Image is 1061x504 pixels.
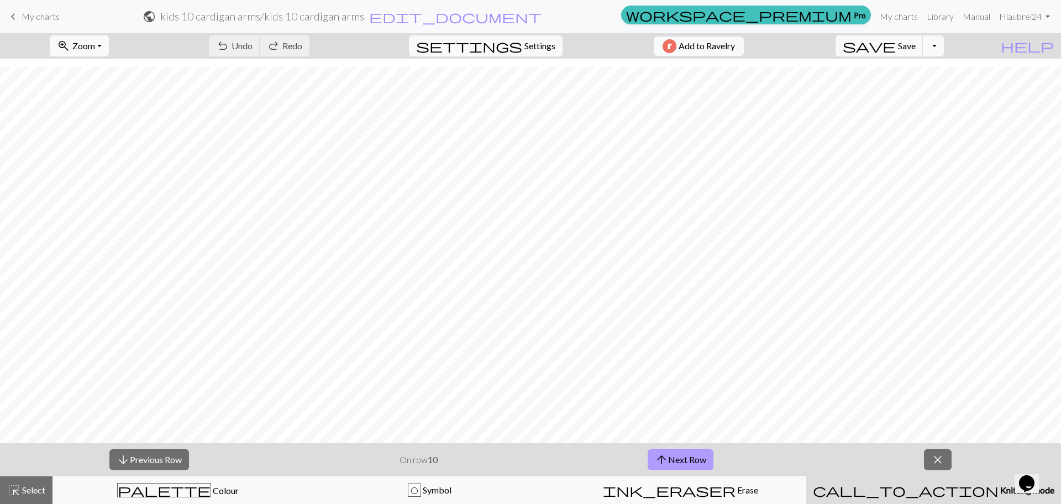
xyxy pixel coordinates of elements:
[736,485,758,495] span: Erase
[655,452,668,467] span: arrow_upward
[416,38,522,54] span: settings
[603,482,736,498] span: ink_eraser
[22,11,60,22] span: My charts
[416,39,522,53] i: Settings
[428,454,438,465] strong: 10
[875,6,922,28] a: My charts
[524,39,555,53] span: Settings
[160,10,364,23] h2: kids 10 cardigan arms / kids 10 cardigan arms
[663,39,676,53] img: Ravelry
[7,9,20,24] span: keyboard_arrow_left
[999,485,1054,495] span: Knitting mode
[57,38,70,54] span: zoom_in
[72,40,95,51] span: Zoom
[836,35,923,56] button: Save
[813,482,999,498] span: call_to_action
[931,452,944,467] span: close
[408,484,421,497] div: O
[995,6,1054,28] a: Hiaubrei24
[555,476,806,504] button: Erase
[958,6,995,28] a: Manual
[806,476,1061,504] button: Knitting mode
[143,9,156,24] span: public
[50,35,109,56] button: Zoom
[843,38,896,54] span: save
[922,6,958,28] a: Library
[409,35,563,56] button: SettingsSettings
[1001,38,1054,54] span: help
[621,6,871,24] a: Pro
[421,485,451,495] span: Symbol
[7,7,60,26] a: My charts
[117,452,130,467] span: arrow_downward
[211,485,239,496] span: Colour
[679,39,735,53] span: Add to Ravelry
[109,449,189,470] button: Previous Row
[20,485,45,495] span: Select
[626,7,852,23] span: workspace_premium
[304,476,555,504] button: O Symbol
[7,482,20,498] span: highlight_alt
[648,449,713,470] button: Next Row
[369,9,542,24] span: edit_document
[52,476,304,504] button: Colour
[400,453,438,466] p: On row
[898,40,916,51] span: Save
[118,482,211,498] span: palette
[654,37,744,56] button: Add to Ravelry
[1015,460,1050,493] iframe: chat widget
